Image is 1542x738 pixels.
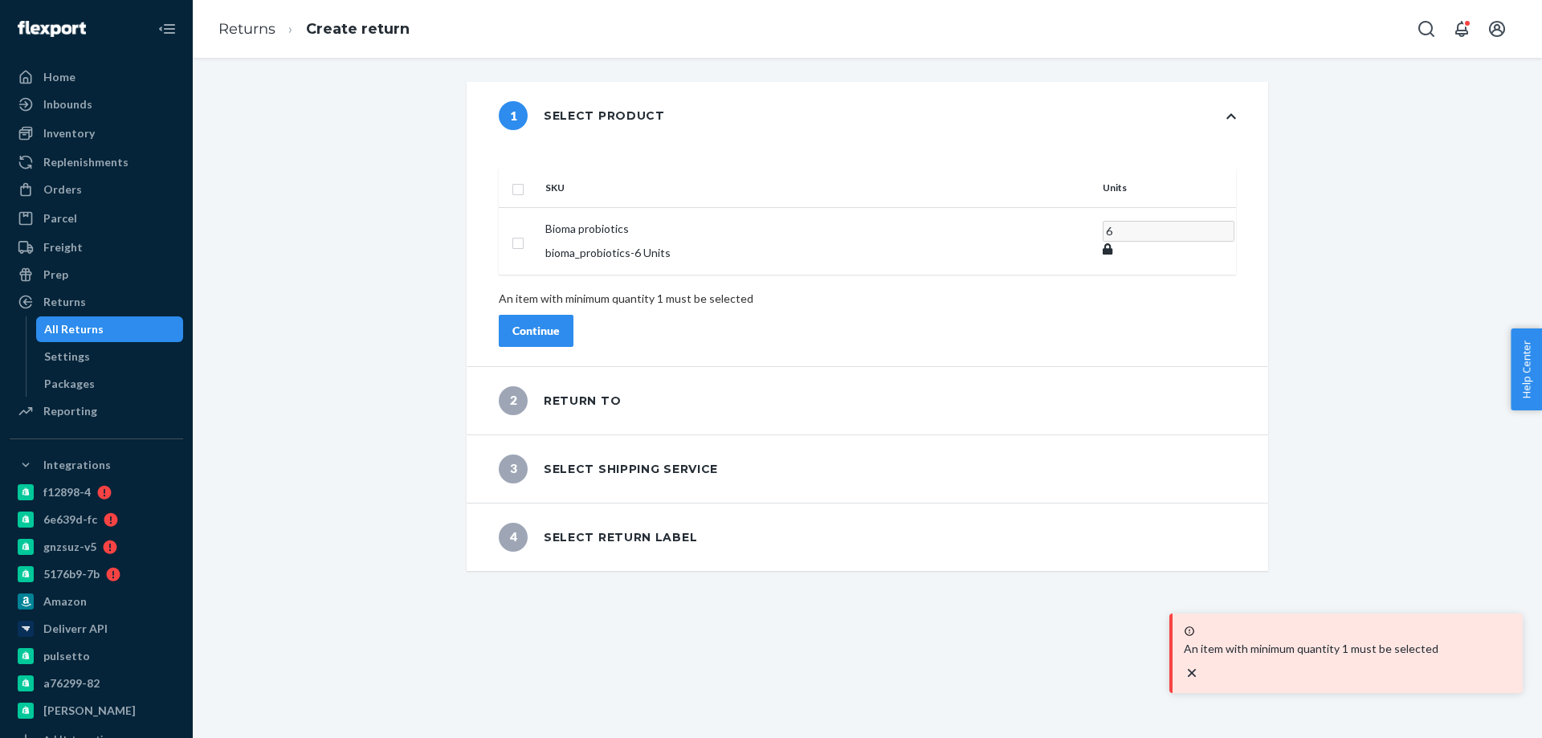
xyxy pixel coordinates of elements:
[36,371,184,397] a: Packages
[10,262,183,287] a: Prep
[43,457,111,473] div: Integrations
[10,92,183,117] a: Inbounds
[44,349,90,365] div: Settings
[43,125,95,141] div: Inventory
[499,455,718,483] div: Select shipping service
[218,20,275,38] a: Returns
[43,210,77,226] div: Parcel
[43,96,92,112] div: Inbounds
[43,621,108,637] div: Deliverr API
[43,675,100,691] div: a76299-82
[545,245,1090,261] p: bioma_probiotics - 6 Units
[1103,221,1234,242] input: Enter quantity
[43,403,97,419] div: Reporting
[499,523,528,552] span: 4
[206,6,422,53] ol: breadcrumbs
[1446,13,1478,45] button: Open notifications
[43,539,96,555] div: gnzsuz-v5
[43,484,91,500] div: f12898-4
[499,315,573,347] button: Continue
[10,177,183,202] a: Orders
[44,321,104,337] div: All Returns
[512,323,560,339] div: Continue
[10,616,183,642] a: Deliverr API
[36,316,184,342] a: All Returns
[43,648,90,664] div: pulsetto
[10,289,183,315] a: Returns
[10,398,183,424] a: Reporting
[499,291,1236,307] p: An item with minimum quantity 1 must be selected
[539,169,1096,207] th: SKU
[1096,169,1236,207] th: Units
[44,376,95,392] div: Packages
[10,534,183,560] a: gnzsuz-v5
[10,234,183,260] a: Freight
[10,149,183,175] a: Replenishments
[1511,328,1542,410] button: Help Center
[10,561,183,587] a: 5176b9-7b
[43,267,68,283] div: Prep
[43,566,100,582] div: 5176b9-7b
[43,154,128,170] div: Replenishments
[545,221,1090,237] p: Bioma probiotics
[10,671,183,696] a: a76299-82
[10,698,183,724] a: [PERSON_NAME]
[10,643,183,669] a: pulsetto
[151,13,183,45] button: Close Navigation
[18,21,86,37] img: Flexport logo
[1184,665,1200,681] svg: close toast
[1481,13,1513,45] button: Open account menu
[499,386,621,415] div: Return to
[10,64,183,90] a: Home
[10,479,183,505] a: f12898-4
[43,593,87,610] div: Amazon
[499,455,528,483] span: 3
[43,294,86,310] div: Returns
[10,589,183,614] a: Amazon
[43,69,75,85] div: Home
[1184,641,1511,657] p: An item with minimum quantity 1 must be selected
[36,344,184,369] a: Settings
[1410,13,1442,45] button: Open Search Box
[10,120,183,146] a: Inventory
[499,523,697,552] div: Select return label
[43,512,97,528] div: 6e639d-fc
[306,20,410,38] a: Create return
[499,386,528,415] span: 2
[10,206,183,231] a: Parcel
[10,507,183,532] a: 6e639d-fc
[10,452,183,478] button: Integrations
[499,101,665,130] div: Select product
[43,703,136,719] div: [PERSON_NAME]
[499,101,528,130] span: 1
[43,181,82,198] div: Orders
[43,239,83,255] div: Freight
